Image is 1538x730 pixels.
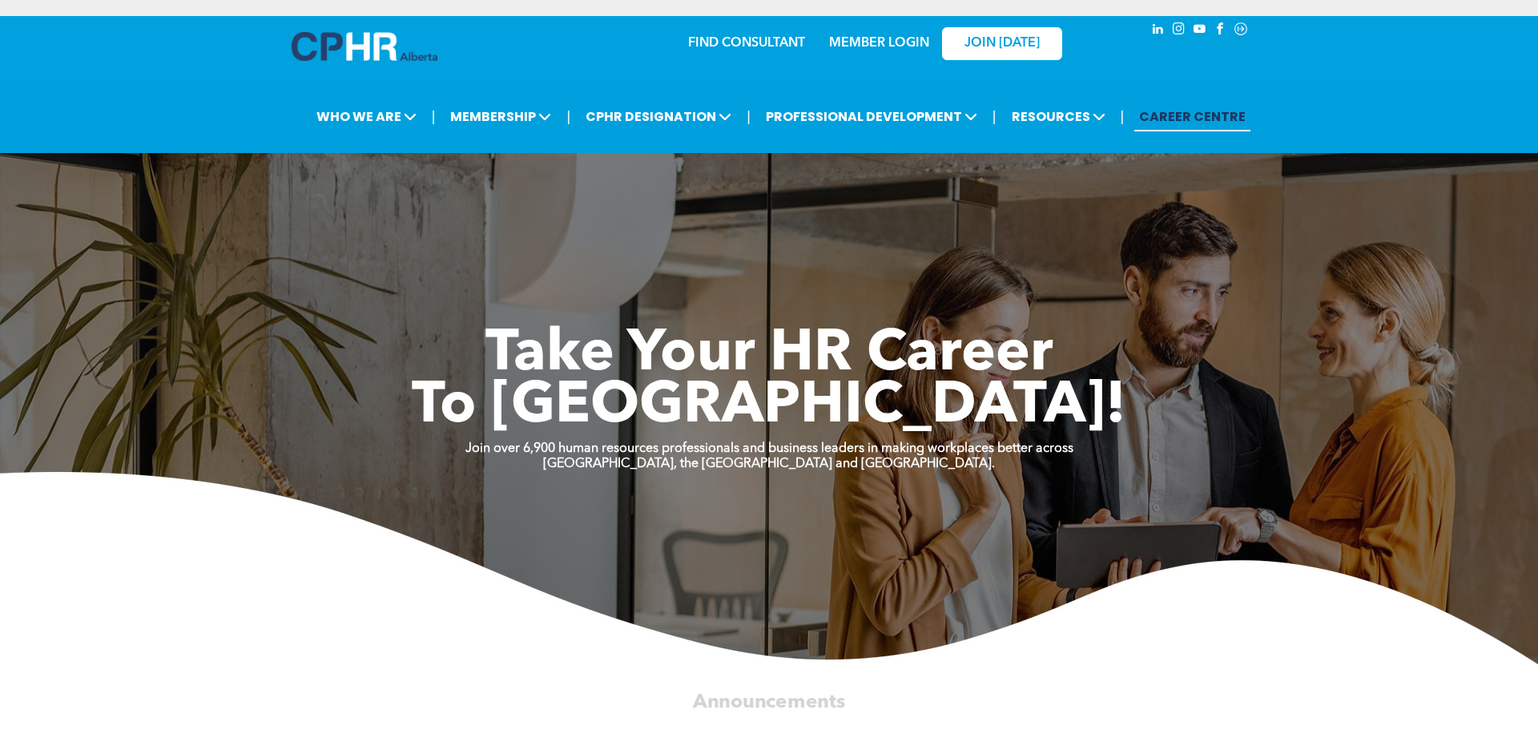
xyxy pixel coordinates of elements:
a: CAREER CENTRE [1134,102,1250,131]
span: Take Your HR Career [485,326,1053,384]
img: A blue and white logo for cp alberta [292,32,437,61]
span: CPHR DESIGNATION [581,102,736,131]
li: | [1121,100,1125,133]
span: To [GEOGRAPHIC_DATA]! [412,378,1126,436]
span: WHO WE ARE [312,102,421,131]
li: | [432,100,436,133]
a: linkedin [1149,20,1166,42]
strong: Join over 6,900 human resources professionals and business leaders in making workplaces better ac... [465,442,1073,455]
span: JOIN [DATE] [964,36,1040,51]
span: PROFESSIONAL DEVELOPMENT [761,102,982,131]
a: facebook [1211,20,1229,42]
a: JOIN [DATE] [942,27,1062,60]
a: youtube [1190,20,1208,42]
span: MEMBERSHIP [445,102,556,131]
li: | [566,100,570,133]
strong: [GEOGRAPHIC_DATA], the [GEOGRAPHIC_DATA] and [GEOGRAPHIC_DATA]. [543,458,995,470]
span: RESOURCES [1007,102,1110,131]
li: | [992,100,996,133]
a: MEMBER LOGIN [829,37,929,50]
a: Social network [1232,20,1250,42]
a: FIND CONSULTANT [688,37,805,50]
a: instagram [1170,20,1187,42]
li: | [747,100,751,133]
span: Announcements [693,692,845,712]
